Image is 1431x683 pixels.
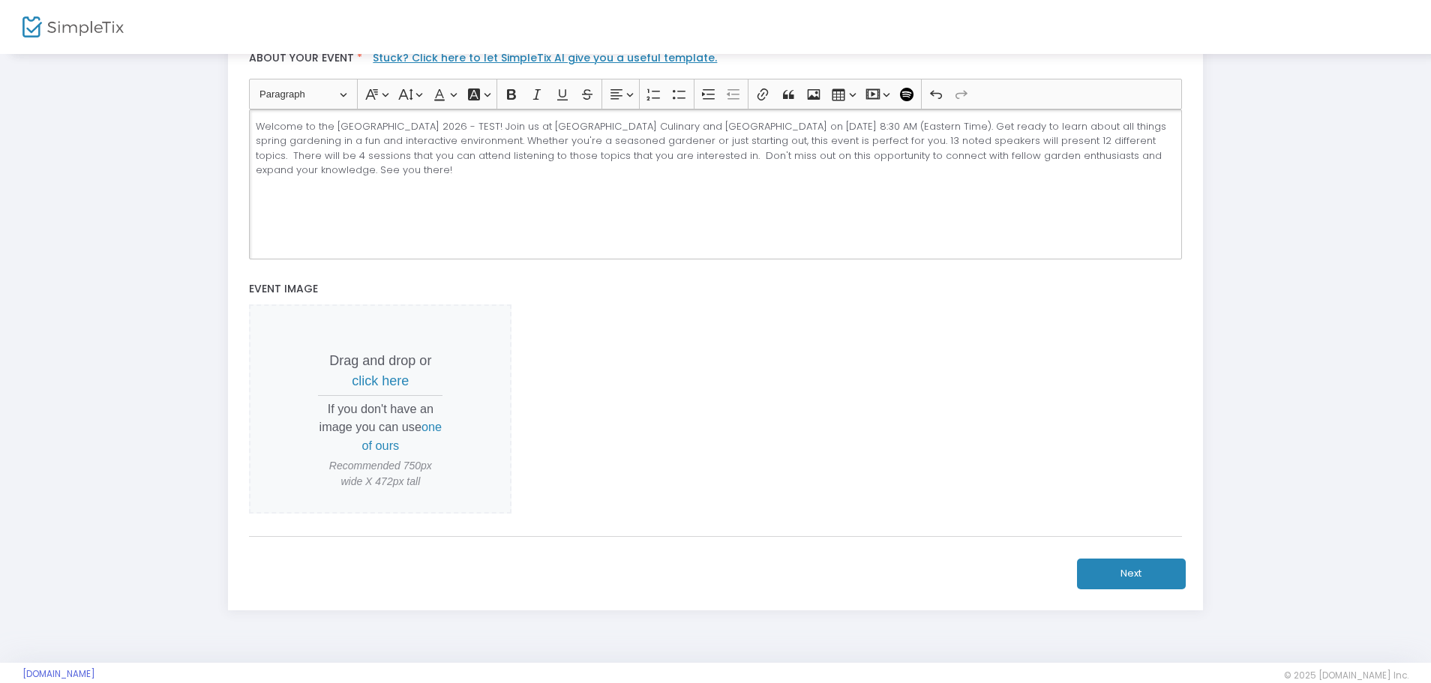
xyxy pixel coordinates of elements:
span: Recommended 750px wide X 472px tall [318,458,442,490]
span: one of ours [362,420,442,451]
label: About your event [242,43,1189,79]
a: [DOMAIN_NAME] [22,668,95,680]
p: Drag and drop or [318,351,442,391]
p: Welcome to the [GEOGRAPHIC_DATA] 2026 - TEST! Join us at [GEOGRAPHIC_DATA] Culinary and [GEOGRAPH... [256,119,1175,178]
div: Rich Text Editor, main [249,109,1181,259]
span: © 2025 [DOMAIN_NAME] Inc. [1284,670,1408,682]
p: If you don't have an image you can use [318,400,442,454]
button: Paragraph [253,82,354,106]
button: Next [1077,559,1186,589]
span: Event Image [249,281,318,296]
span: click here [352,373,409,388]
div: Editor toolbar [249,79,1181,109]
span: Paragraph [259,85,337,103]
a: Stuck? Click here to let SimpleTix AI give you a useful template. [373,50,717,65]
